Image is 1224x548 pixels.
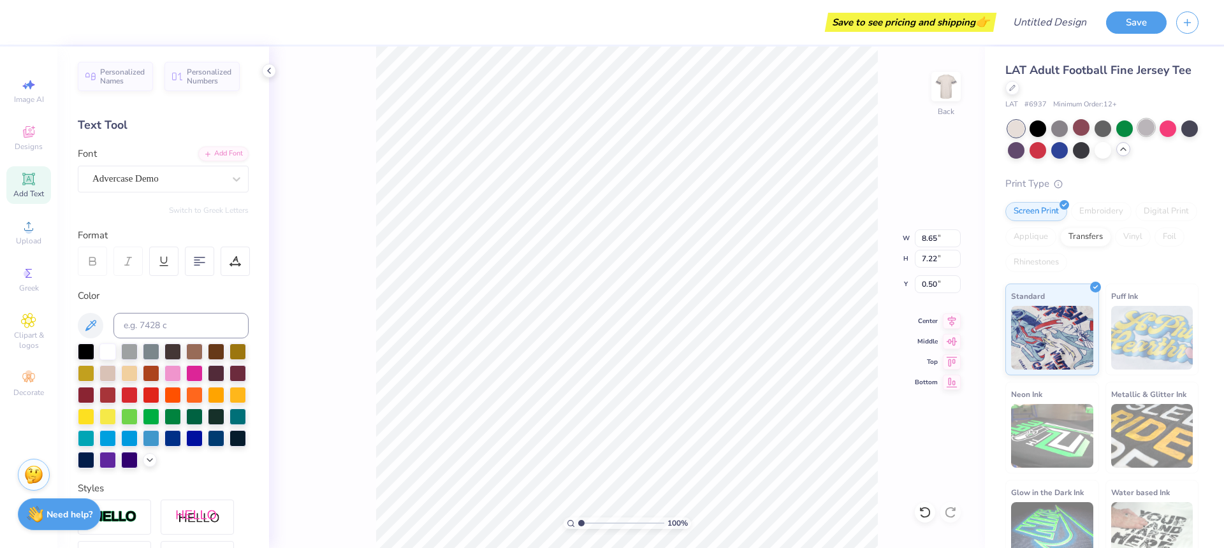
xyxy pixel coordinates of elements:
[828,13,993,32] div: Save to see pricing and shipping
[1155,227,1184,247] div: Foil
[198,147,249,161] div: Add Font
[78,481,249,496] div: Styles
[1106,11,1167,34] button: Save
[78,147,97,161] label: Font
[1111,404,1193,468] img: Metallic & Glitter Ink
[175,509,220,525] img: Shadow
[19,283,39,293] span: Greek
[1003,10,1096,35] input: Untitled Design
[1005,99,1018,110] span: LAT
[13,387,44,398] span: Decorate
[1111,387,1186,401] span: Metallic & Glitter Ink
[1011,486,1084,499] span: Glow in the Dark Ink
[1135,202,1197,221] div: Digital Print
[78,117,249,134] div: Text Tool
[13,189,44,199] span: Add Text
[78,228,250,243] div: Format
[1060,227,1111,247] div: Transfers
[113,313,249,338] input: e.g. 7428 c
[1071,202,1132,221] div: Embroidery
[15,141,43,152] span: Designs
[1011,404,1093,468] img: Neon Ink
[1111,486,1170,499] span: Water based Ink
[915,378,938,387] span: Bottom
[1011,306,1093,370] img: Standard
[1024,99,1047,110] span: # 6937
[16,236,41,246] span: Upload
[1053,99,1117,110] span: Minimum Order: 12 +
[1115,227,1151,247] div: Vinyl
[933,74,959,99] img: Back
[14,94,44,105] span: Image AI
[6,330,51,350] span: Clipart & logos
[1005,227,1056,247] div: Applique
[915,317,938,326] span: Center
[1005,177,1198,191] div: Print Type
[100,68,145,85] span: Personalized Names
[938,106,954,117] div: Back
[78,289,249,303] div: Color
[1005,62,1191,78] span: LAT Adult Football Fine Jersey Tee
[975,14,989,29] span: 👉
[169,205,249,215] button: Switch to Greek Letters
[1005,202,1067,221] div: Screen Print
[1011,387,1042,401] span: Neon Ink
[1011,289,1045,303] span: Standard
[915,357,938,366] span: Top
[1111,306,1193,370] img: Puff Ink
[1111,289,1138,303] span: Puff Ink
[92,510,137,524] img: Stroke
[187,68,232,85] span: Personalized Numbers
[667,517,688,529] span: 100 %
[915,337,938,346] span: Middle
[47,508,92,521] strong: Need help?
[1005,253,1067,272] div: Rhinestones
